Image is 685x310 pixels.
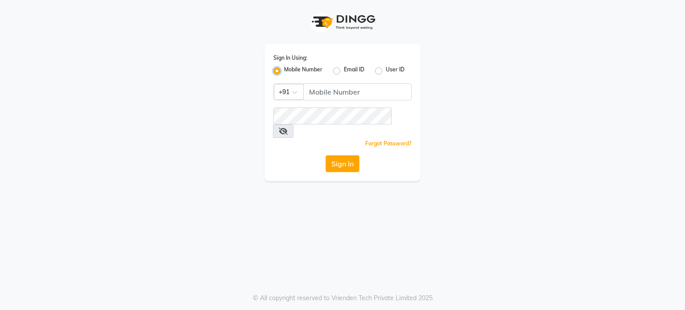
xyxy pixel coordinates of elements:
label: Email ID [344,66,364,76]
button: Sign In [326,155,359,172]
label: User ID [386,66,404,76]
img: logo1.svg [307,9,378,35]
label: Mobile Number [284,66,322,76]
input: Username [273,107,392,124]
a: Forgot Password? [365,140,412,147]
input: Username [303,83,412,100]
label: Sign In Using: [273,54,307,62]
